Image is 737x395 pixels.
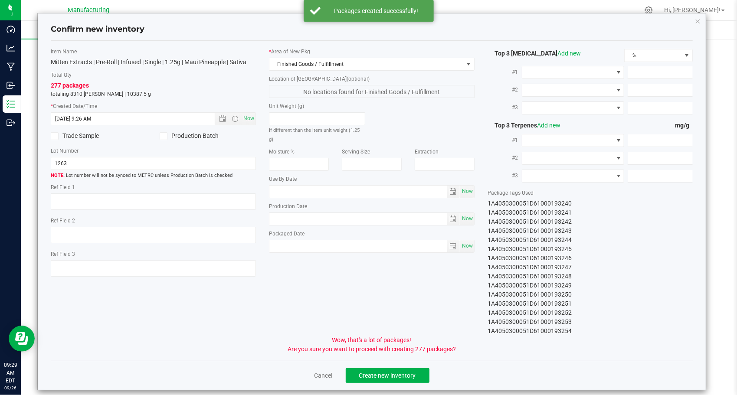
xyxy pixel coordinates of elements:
label: Unit Weight (g) [269,102,365,110]
div: 1A4050300051D61000193240 [488,199,693,208]
label: Total Qty [51,71,256,79]
label: Location of [GEOGRAPHIC_DATA] [269,75,475,83]
iframe: Resource center [9,326,35,352]
span: NO DATA FOUND [522,66,625,79]
label: Item Name [51,48,256,55]
div: 1A4050300051D61000193247 [488,263,693,272]
label: Area of New Pkg [269,48,475,55]
span: Create new inventory [359,372,416,379]
label: #1 [488,64,522,80]
label: Extraction [415,148,475,156]
span: select [447,213,460,225]
div: Mitten Extracts | Pre-Roll | Infused | Single | 1.25g | Maui Pineapple | Sativa [51,58,256,67]
label: #2 [488,82,522,98]
div: Packages created successfully! [325,7,427,15]
label: Ref Field 2 [51,217,256,225]
h4: Confirm new inventory [51,24,144,35]
span: (optional) [347,76,370,82]
span: Open the date view [215,115,230,122]
span: Finished Goods / Fulfillment [269,58,463,70]
div: 1A4050300051D61000193248 [488,272,693,281]
label: Production Date [269,202,475,210]
span: NO DATA FOUND [522,170,625,183]
label: #3 [488,168,522,183]
label: Use By Date [269,175,475,183]
div: 1A4050300051D61000193253 [488,317,693,326]
div: 1A4050300051D61000193246 [488,254,693,263]
label: Moisture % [269,148,329,156]
div: 1A4050300051D61000193251 [488,299,693,308]
a: Add new [537,122,560,129]
label: Production Batch [160,131,256,140]
label: Package Tags Used [488,189,693,197]
label: Packaged Date [269,230,475,238]
span: NO DATA FOUND [522,134,625,147]
button: Create new inventory [346,368,429,383]
span: select [460,213,474,225]
span: select [447,186,460,198]
span: % [625,49,681,62]
span: NO DATA FOUND [522,152,625,165]
label: #1 [488,132,522,148]
div: 1A4050300051D61000193250 [488,290,693,299]
div: 1A4050300051D61000193252 [488,308,693,317]
span: NO DATA FOUND [522,101,625,114]
span: Top 3 Terpenes [488,122,560,129]
span: Set Current date [460,240,475,252]
span: select [460,186,474,198]
label: Serving Size [342,148,402,156]
div: 1A4050300051D61000193242 [488,217,693,226]
label: Lot Number [51,147,256,155]
a: Cancel [314,371,333,380]
span: 277 packages [51,82,89,89]
span: mg/g [675,122,693,129]
span: Open the time view [228,115,242,122]
label: Trade Sample [51,131,147,140]
span: Set Current date [460,212,475,225]
span: NO DATA FOUND [522,84,625,97]
label: Created Date/Time [51,102,256,110]
label: #3 [488,100,522,115]
label: #2 [488,150,522,166]
div: 1A4050300051D61000193241 [488,208,693,217]
label: Ref Field 3 [51,250,256,258]
div: 1A4050300051D61000193254 [488,326,693,336]
span: Set Current date [460,185,475,198]
span: select [460,240,474,252]
p: totaling 8310 [PERSON_NAME] | 10387.5 g [51,90,256,98]
span: Top 3 [MEDICAL_DATA] [488,50,581,57]
div: 1A4050300051D61000193245 [488,245,693,254]
div: 1A4050300051D61000193244 [488,235,693,245]
span: No locations found for Finished Goods / Fulfillment [269,85,475,98]
label: Ref Field 1 [51,183,256,191]
div: 1A4050300051D61000193243 [488,226,693,235]
span: select [447,240,460,252]
a: Add new [557,50,581,57]
span: Set Current date [242,112,256,125]
div: Wow, that's a lot of packages! Are you sure you want to proceed with creating 277 packages? [44,336,700,354]
span: Lot number will not be synced to METRC unless Production Batch is checked [51,172,256,180]
small: If different than the item unit weight (1.25 g) [269,127,360,142]
div: 1A4050300051D61000193249 [488,281,693,290]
